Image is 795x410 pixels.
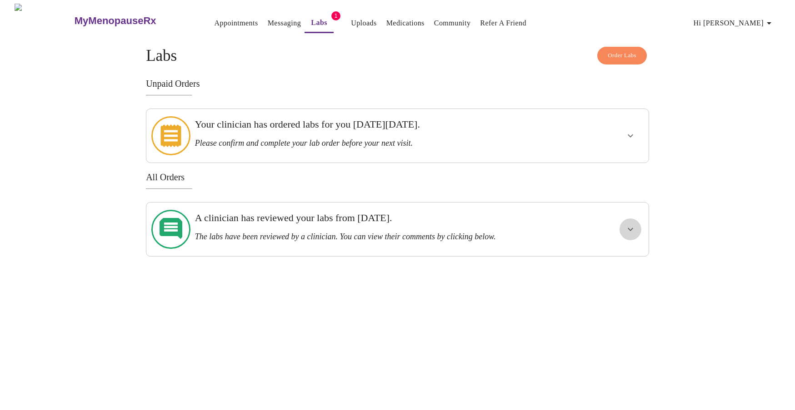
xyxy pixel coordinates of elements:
[434,17,471,30] a: Community
[268,17,301,30] a: Messaging
[386,17,425,30] a: Medications
[480,17,526,30] a: Refer a Friend
[211,14,262,32] button: Appointments
[608,50,636,61] span: Order Labs
[620,218,641,240] button: show more
[311,16,327,29] a: Labs
[305,14,334,33] button: Labs
[347,14,380,32] button: Uploads
[264,14,305,32] button: Messaging
[430,14,475,32] button: Community
[690,14,778,32] button: Hi [PERSON_NAME]
[146,47,649,65] h4: Labs
[146,79,649,89] h3: Unpaid Orders
[75,15,156,27] h3: MyMenopauseRx
[383,14,428,32] button: Medications
[351,17,377,30] a: Uploads
[620,125,641,147] button: show more
[215,17,258,30] a: Appointments
[476,14,530,32] button: Refer a Friend
[195,119,552,130] h3: Your clinician has ordered labs for you [DATE][DATE].
[597,47,647,64] button: Order Labs
[195,232,552,242] h3: The labs have been reviewed by a clinician. You can view their comments by clicking below.
[195,138,552,148] h3: Please confirm and complete your lab order before your next visit.
[73,5,192,37] a: MyMenopauseRx
[195,212,552,224] h3: A clinician has reviewed your labs from [DATE].
[146,172,649,183] h3: All Orders
[694,17,775,30] span: Hi [PERSON_NAME]
[15,4,73,38] img: MyMenopauseRx Logo
[331,11,340,20] span: 1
